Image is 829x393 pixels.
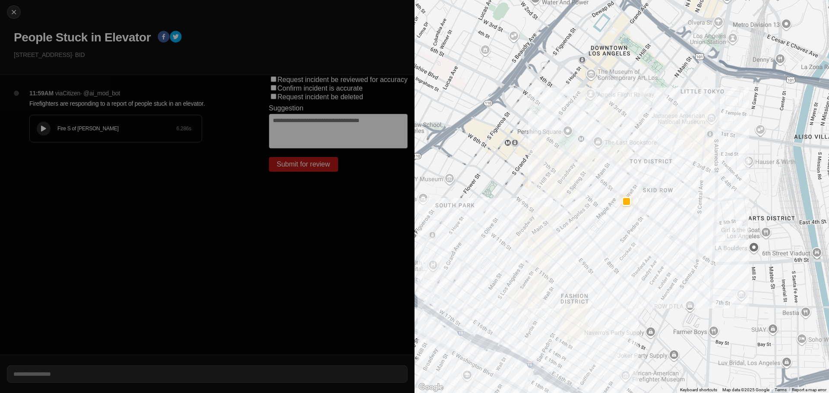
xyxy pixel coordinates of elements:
button: Keyboard shortcuts [680,387,717,393]
a: Report a map error [792,387,826,392]
div: 6.286 s [176,125,191,132]
label: Request incident be reviewed for accuracy [278,76,408,83]
p: 11:59AM [29,89,54,97]
label: Suggestion [269,104,304,112]
div: Fire S of [PERSON_NAME] [57,125,176,132]
button: cancel [7,5,21,19]
button: facebook [158,31,170,44]
p: via Citizen · @ ai_mod_bot [55,89,120,97]
button: Submit for review [269,157,338,172]
img: Google [417,382,445,393]
p: [STREET_ADDRESS] · BID [14,50,408,59]
p: Firefighters are responding to a report of people stuck in an elevator. [29,99,234,108]
h1: People Stuck in Elevator [14,30,151,45]
label: Confirm incident is accurate [278,85,363,92]
span: Map data ©2025 Google [722,387,769,392]
a: Terms (opens in new tab) [775,387,787,392]
a: Open this area in Google Maps (opens a new window) [417,382,445,393]
label: Request incident be deleted [278,93,363,101]
button: twitter [170,31,182,44]
img: cancel [9,8,18,16]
